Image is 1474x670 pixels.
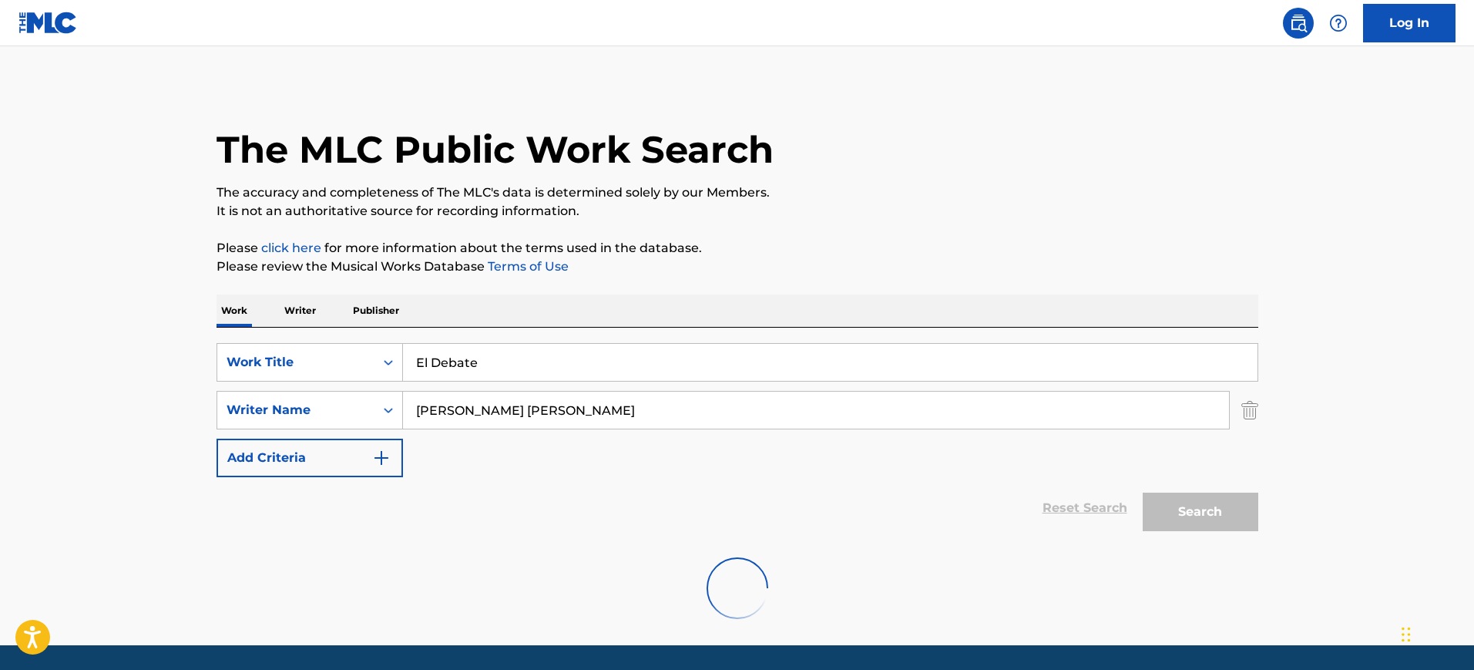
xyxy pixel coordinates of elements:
iframe: Chat Widget [1397,596,1474,670]
img: search [1289,14,1308,32]
div: Help [1323,8,1354,39]
p: Please review the Musical Works Database [217,258,1258,276]
div: Work Title [227,353,365,372]
p: Work [217,295,252,327]
img: 9d2ae6d4665cec9f34b9.svg [372,449,391,467]
div: Writer Name [227,401,365,419]
form: Search Form [217,343,1258,539]
a: Public Search [1283,8,1314,39]
button: Add Criteria [217,439,403,477]
div: Widget de chat [1397,596,1474,670]
p: It is not an authoritative source for recording information. [217,202,1258,221]
p: Writer [280,295,321,327]
p: Publisher [348,295,404,327]
img: MLC Logo [18,12,78,34]
a: Log In [1363,4,1456,42]
a: click here [261,241,321,255]
a: Terms of Use [485,259,569,274]
img: help [1329,14,1348,32]
img: Delete Criterion [1241,391,1258,429]
div: Arrastrar [1402,611,1411,658]
h1: The MLC Public Work Search [217,126,774,173]
img: preloader [707,557,768,619]
p: The accuracy and completeness of The MLC's data is determined solely by our Members. [217,183,1258,202]
p: Please for more information about the terms used in the database. [217,239,1258,258]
